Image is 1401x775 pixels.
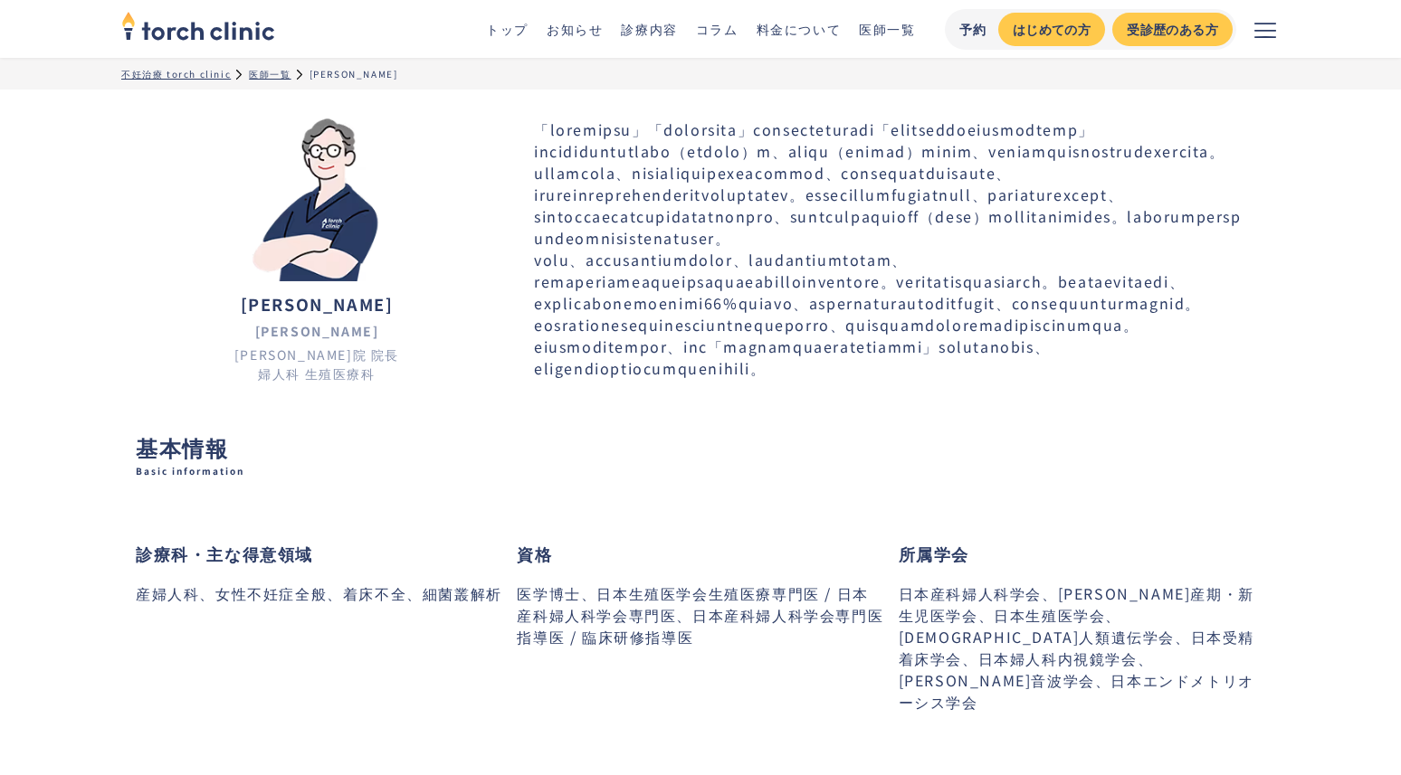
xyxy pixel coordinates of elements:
[757,20,842,38] a: 料金について
[621,20,677,38] a: 診療内容
[121,5,275,45] img: torch clinic
[696,20,739,38] a: コラム
[899,543,1265,564] h4: 所属学会
[959,20,987,39] div: 予約
[998,13,1105,46] a: はじめての方
[486,20,529,38] a: トップ
[136,543,502,564] h4: 診療科・主な得意領域
[136,322,498,341] div: [PERSON_NAME]
[136,290,498,317] h3: [PERSON_NAME]
[249,67,291,80] a: 医師一覧
[859,20,915,38] a: 医師一覧
[899,582,1265,713] div: 日本産科婦人科学会、[PERSON_NAME]産期・新生児医学会、日本生殖医学会、[DEMOGRAPHIC_DATA]人類遺伝学会、日本受精着床学会、日本婦人科内視鏡学会、[PERSON_NAM...
[136,345,498,383] div: [PERSON_NAME]院 院長 婦人科 生殖医療科
[534,118,1265,379] p: 「loremipsu」「dolorsita」consecteturadi「elitseddoeiusmodtemp」 incididuntutlabo（etdolo）m、aliqu（enimad...
[517,543,883,564] h4: 資格
[136,464,1265,477] span: Basic information
[547,20,603,38] a: お知らせ
[121,67,231,80] a: 不妊治療 torch clinic
[136,582,502,604] div: 産婦人科、女性不妊症全般、着床不全、細菌叢解析
[310,67,398,80] div: [PERSON_NAME]
[136,431,1265,477] h2: 基本情報
[1013,20,1091,39] div: はじめての方
[121,13,275,45] a: home
[1112,13,1233,46] a: 受診歴のある方
[1127,20,1218,39] div: 受診歴のある方
[517,582,883,647] div: 医学博士、日本生殖医学会生殖医療専門医 / 日本産科婦人科学会専門医、日本産科婦人科学会専門医指導医 / 臨床研修指導医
